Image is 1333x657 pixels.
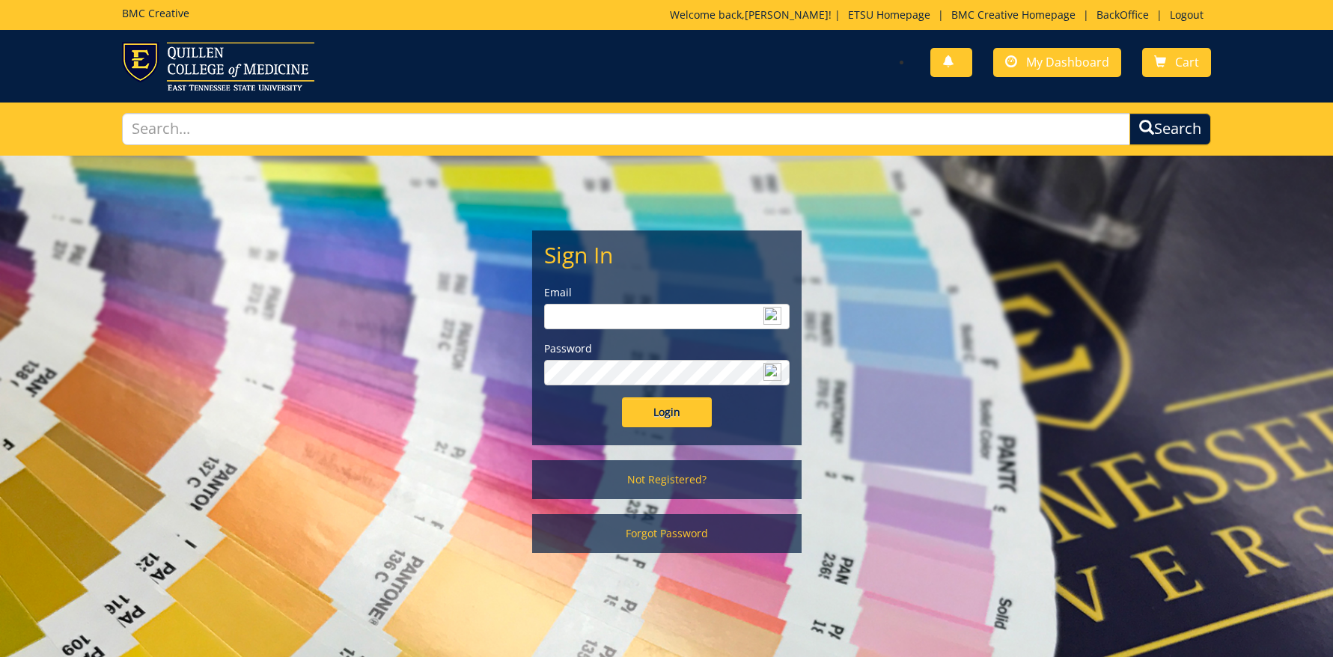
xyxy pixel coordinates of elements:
[1162,7,1211,22] a: Logout
[841,7,938,22] a: ETSU Homepage
[745,7,829,22] a: [PERSON_NAME]
[944,7,1083,22] a: BMC Creative Homepage
[122,42,314,91] img: ETSU logo
[544,341,790,356] label: Password
[122,113,1129,145] input: Search...
[1175,54,1199,70] span: Cart
[993,48,1121,77] a: My Dashboard
[544,285,790,300] label: Email
[532,514,802,553] a: Forgot Password
[1089,7,1156,22] a: BackOffice
[670,7,1211,22] p: Welcome back, ! | | | |
[763,363,781,381] img: npw-badge-icon-locked.svg
[1026,54,1109,70] span: My Dashboard
[122,7,189,19] h5: BMC Creative
[532,460,802,499] a: Not Registered?
[622,397,712,427] input: Login
[763,307,781,325] img: npw-badge-icon-locked.svg
[1129,113,1211,145] button: Search
[544,242,790,267] h2: Sign In
[1142,48,1211,77] a: Cart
